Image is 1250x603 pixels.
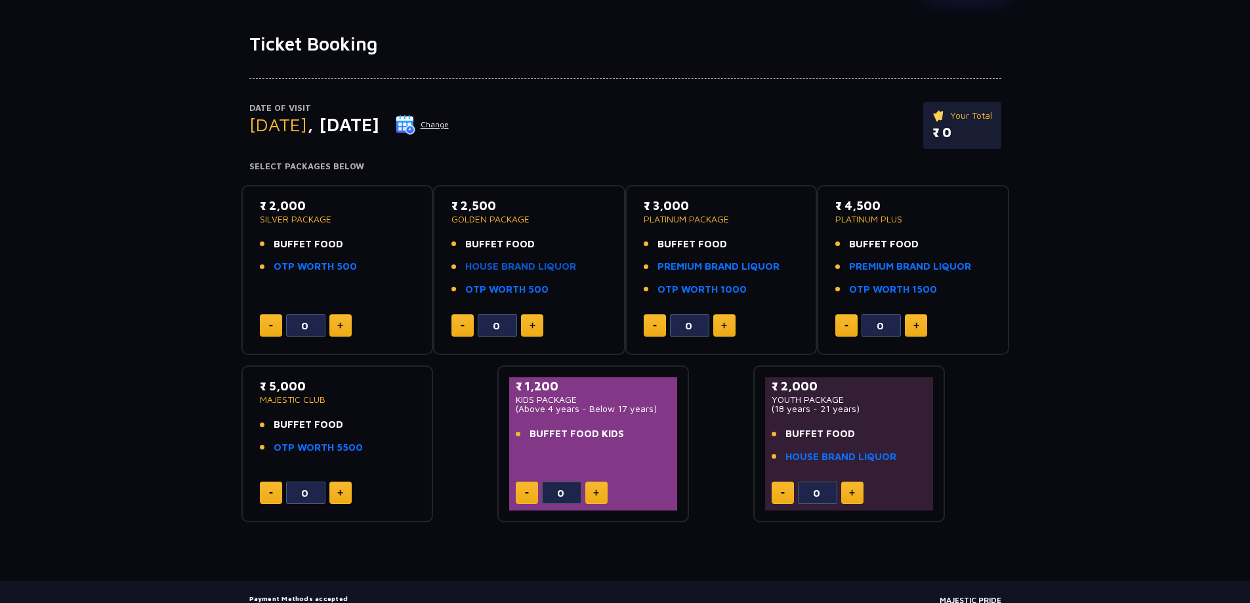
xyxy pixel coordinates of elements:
[451,197,607,215] p: ₹ 2,500
[772,404,927,413] p: (18 years - 21 years)
[593,489,599,496] img: plus
[249,102,449,115] p: Date of Visit
[525,492,529,494] img: minus
[932,123,992,142] p: ₹ 0
[772,377,927,395] p: ₹ 2,000
[644,197,799,215] p: ₹ 3,000
[785,449,896,465] a: HOUSE BRAND LIQUOR
[260,377,415,395] p: ₹ 5,000
[465,282,549,297] a: OTP WORTH 500
[465,259,576,274] a: HOUSE BRAND LIQUOR
[653,325,657,327] img: minus
[461,325,465,327] img: minus
[260,197,415,215] p: ₹ 2,000
[657,282,747,297] a: OTP WORTH 1000
[274,237,343,252] span: BUFFET FOOD
[644,215,799,224] p: PLATINUM PACKAGE
[269,325,273,327] img: minus
[932,108,946,123] img: ticket
[395,114,449,135] button: Change
[465,237,535,252] span: BUFFET FOOD
[260,215,415,224] p: SILVER PACKAGE
[274,440,363,455] a: OTP WORTH 5500
[785,426,855,442] span: BUFFET FOOD
[849,489,855,496] img: plus
[530,322,535,329] img: plus
[657,237,727,252] span: BUFFET FOOD
[260,395,415,404] p: MAJESTIC CLUB
[274,417,343,432] span: BUFFET FOOD
[913,322,919,329] img: plus
[451,215,607,224] p: GOLDEN PACKAGE
[337,322,343,329] img: plus
[849,282,937,297] a: OTP WORTH 1500
[781,492,785,494] img: minus
[307,114,379,135] span: , [DATE]
[249,594,476,602] h5: Payment Methods accepted
[269,492,273,494] img: minus
[249,33,1001,55] h1: Ticket Booking
[849,259,971,274] a: PREMIUM BRAND LIQUOR
[849,237,919,252] span: BUFFET FOOD
[844,325,848,327] img: minus
[249,114,307,135] span: [DATE]
[516,404,671,413] p: (Above 4 years - Below 17 years)
[516,395,671,404] p: KIDS PACKAGE
[721,322,727,329] img: plus
[516,377,671,395] p: ₹ 1,200
[249,161,1001,172] h4: Select Packages Below
[932,108,992,123] p: Your Total
[657,259,780,274] a: PREMIUM BRAND LIQUOR
[772,395,927,404] p: YOUTH PACKAGE
[274,259,357,274] a: OTP WORTH 500
[530,426,624,442] span: BUFFET FOOD KIDS
[337,489,343,496] img: plus
[835,215,991,224] p: PLATINUM PLUS
[835,197,991,215] p: ₹ 4,500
